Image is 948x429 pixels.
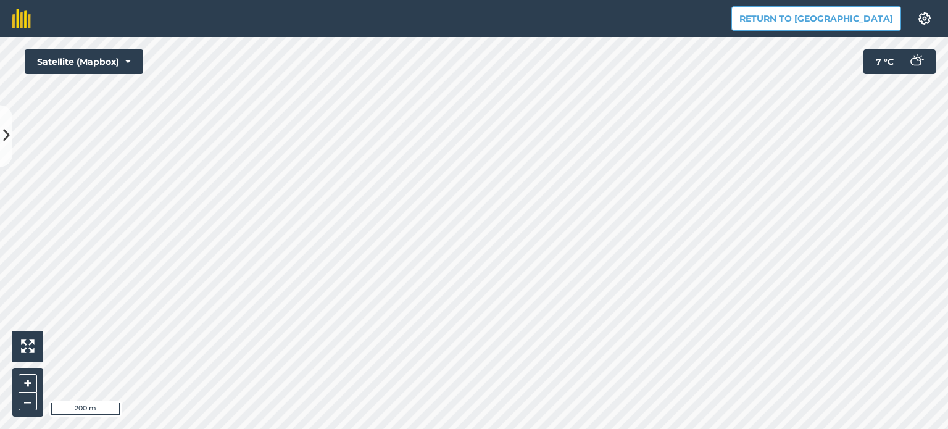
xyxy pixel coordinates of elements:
img: fieldmargin Logo [12,9,31,28]
button: – [19,393,37,410]
button: Return to [GEOGRAPHIC_DATA] [731,6,901,31]
button: + [19,374,37,393]
span: 7 ° C [876,49,894,74]
img: svg+xml;base64,PD94bWwgdmVyc2lvbj0iMS4wIiBlbmNvZGluZz0idXRmLTgiPz4KPCEtLSBHZW5lcmF0b3I6IEFkb2JlIE... [904,49,928,74]
img: A cog icon [917,12,932,25]
button: 7 °C [863,49,936,74]
button: Satellite (Mapbox) [25,49,143,74]
img: Four arrows, one pointing top left, one top right, one bottom right and the last bottom left [21,339,35,353]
